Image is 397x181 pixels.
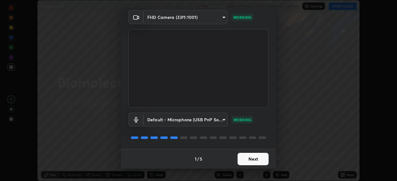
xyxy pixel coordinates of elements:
[197,156,199,162] h4: /
[233,15,252,20] p: WORKING
[144,10,228,24] div: FHD Camera (33f1:1001)
[200,156,202,162] h4: 5
[195,156,197,162] h4: 1
[144,113,228,127] div: FHD Camera (33f1:1001)
[233,117,252,123] p: WORKING
[238,153,269,165] button: Next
